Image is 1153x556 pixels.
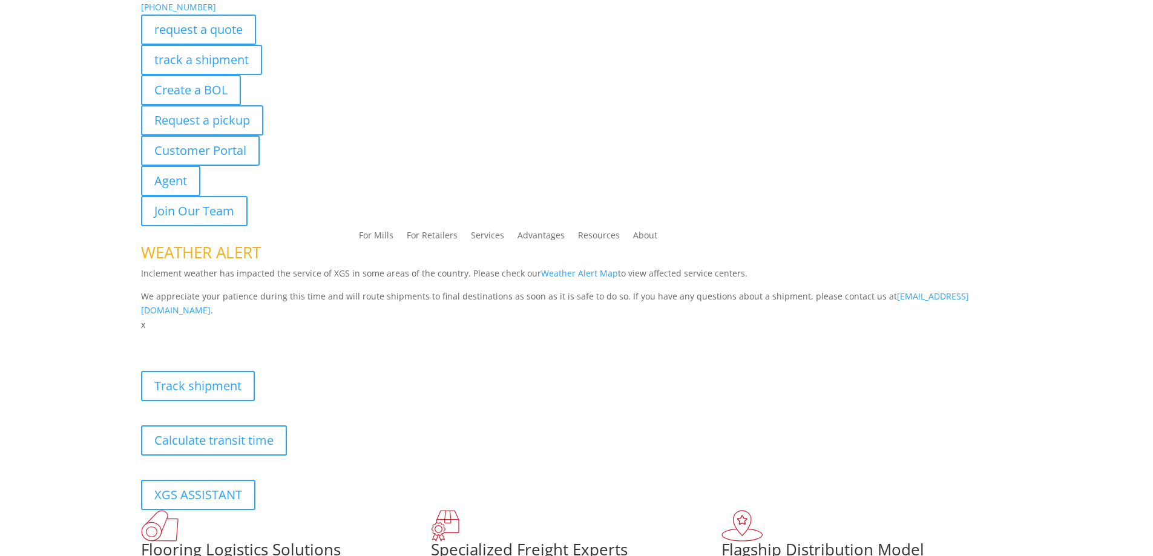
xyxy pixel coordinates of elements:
p: We appreciate your patience during this time and will route shipments to final destinations as so... [141,289,1013,318]
a: [PHONE_NUMBER] [141,1,216,13]
a: Create a BOL [141,75,241,105]
a: Agent [141,166,200,196]
a: Resources [578,231,620,244]
a: Services [471,231,504,244]
b: Visibility, transparency, and control for your entire supply chain. [141,334,411,345]
a: For Mills [359,231,393,244]
img: xgs-icon-flagship-distribution-model-red [721,510,763,541]
a: Request a pickup [141,105,263,136]
a: Track shipment [141,371,255,401]
p: Inclement weather has impacted the service of XGS in some areas of the country. Please check our ... [141,266,1013,289]
a: Advantages [517,231,565,244]
a: request a quote [141,15,256,45]
a: Join Our Team [141,196,248,226]
a: XGS ASSISTANT [141,480,255,510]
img: xgs-icon-focused-on-flooring-red [431,510,459,541]
a: Customer Portal [141,136,260,166]
a: Weather Alert Map [541,267,618,279]
a: Calculate transit time [141,425,287,456]
a: About [633,231,657,244]
p: x [141,318,1013,332]
a: track a shipment [141,45,262,75]
span: WEATHER ALERT [141,241,261,263]
a: For Retailers [407,231,458,244]
img: xgs-icon-total-supply-chain-intelligence-red [141,510,179,541]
